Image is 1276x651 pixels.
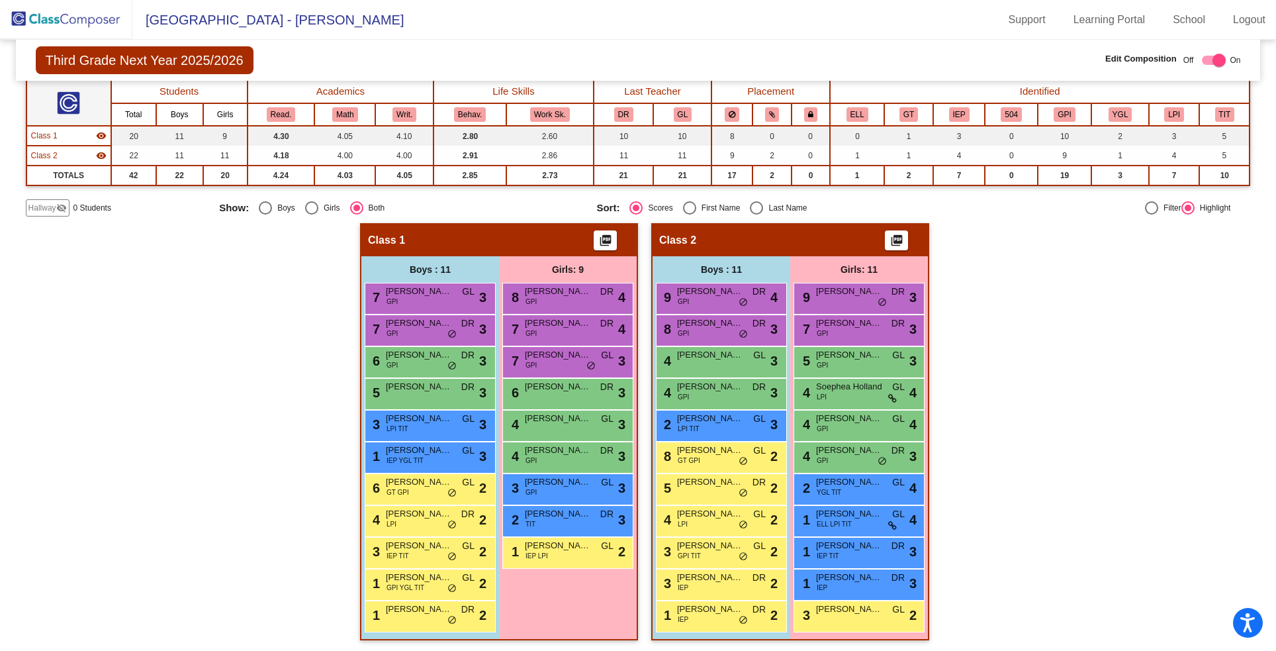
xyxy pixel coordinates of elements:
button: Math [332,107,357,122]
span: [PERSON_NAME] [677,380,743,393]
span: 0 Students [73,202,111,214]
span: DR [461,507,475,521]
td: 8 [711,126,752,146]
th: English Language Learner [830,103,884,126]
td: 4.05 [314,126,375,146]
span: 2 [770,478,778,498]
span: DR [891,444,905,458]
span: GPI [387,328,398,338]
div: Filter [1158,202,1181,214]
span: GPI [817,456,828,466]
span: do_not_disturb_alt [447,361,457,372]
td: 11 [594,146,654,166]
td: 1 [1091,146,1149,166]
span: do_not_disturb_alt [739,456,748,467]
span: 2 [508,513,519,527]
td: 2 [884,166,933,185]
span: DR [891,285,905,299]
td: 3 [933,126,985,146]
span: 3 [770,383,778,403]
div: Highlight [1195,202,1231,214]
span: [PERSON_NAME] [816,348,882,362]
th: Young for Grade Level [1091,103,1149,126]
span: [PERSON_NAME] [525,507,591,521]
span: GPI [817,360,828,370]
span: [PERSON_NAME] [525,380,591,393]
span: [PERSON_NAME] [386,444,452,457]
td: 42 [111,166,156,185]
span: GPI [817,424,828,434]
td: 2.60 [506,126,594,146]
div: Last Name [763,202,807,214]
span: 3 [479,287,486,307]
span: Off [1183,54,1194,66]
td: Hidden teacher - No Class Name [26,126,111,146]
span: GPI [387,297,398,307]
span: [PERSON_NAME] [816,412,882,425]
div: Girls: 9 [499,256,637,283]
td: 10 [653,126,711,146]
span: [PERSON_NAME] [677,317,743,330]
span: [PERSON_NAME] [677,476,743,489]
td: 4.24 [248,166,315,185]
span: 2 [770,510,778,530]
th: Gabrielle Lifsheetz [653,103,711,126]
td: 0 [752,126,792,146]
span: 3 [770,319,778,339]
td: 22 [156,166,203,185]
th: Keep with students [752,103,792,126]
span: [PERSON_NAME] [386,380,452,393]
span: [PERSON_NAME] [816,476,882,489]
td: 4.00 [375,146,433,166]
td: TOTALS [26,166,111,185]
span: GPI [525,456,537,466]
td: 21 [594,166,654,185]
div: Boys : 11 [653,256,790,283]
th: 504 Plan [985,103,1038,126]
span: 4 [369,513,380,527]
td: 0 [792,126,830,146]
td: 1 [884,126,933,146]
td: 4.03 [314,166,375,185]
span: GT GPI [387,487,409,497]
span: 3 [770,351,778,371]
a: Learning Portal [1063,9,1156,30]
span: 6 [369,481,380,495]
button: GL [674,107,692,122]
mat-icon: visibility_off [56,203,67,213]
td: 11 [156,126,203,146]
span: [PERSON_NAME] [525,285,591,298]
th: Boys [156,103,203,126]
td: 1 [830,146,884,166]
span: GL [892,412,905,426]
span: 4 [661,385,671,400]
th: Last Teacher [594,80,712,103]
th: Girls [203,103,248,126]
td: 7 [933,166,985,185]
span: do_not_disturb_alt [586,361,596,372]
span: GPI [817,328,828,338]
span: 4 [799,449,810,464]
button: Print Students Details [885,230,908,250]
span: [PERSON_NAME] [386,412,452,425]
td: 20 [111,126,156,146]
span: 3 [479,383,486,403]
th: Life Skills [433,80,594,103]
span: GPI [678,328,689,338]
span: do_not_disturb_alt [739,297,748,308]
th: Keep with teacher [792,103,830,126]
button: Read. [267,107,296,122]
td: 19 [1038,166,1091,185]
span: Show: [219,202,249,214]
div: Both [363,202,385,214]
span: [GEOGRAPHIC_DATA] - [PERSON_NAME] [132,9,404,30]
span: 3 [479,446,486,466]
th: Individualized Education Plan [933,103,985,126]
mat-icon: visibility [96,150,107,161]
td: 3 [1091,166,1149,185]
button: GPI [1054,107,1075,122]
span: Hallway [28,202,56,214]
td: 4 [1149,146,1199,166]
td: 0 [830,126,884,146]
span: 4 [909,415,917,434]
